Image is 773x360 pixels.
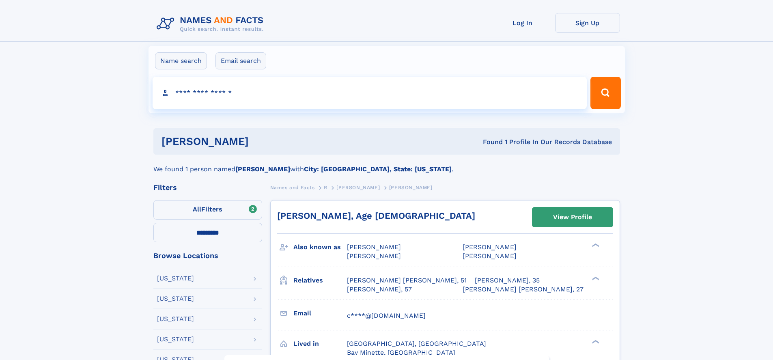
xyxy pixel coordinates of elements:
[347,285,412,294] a: [PERSON_NAME], 57
[463,243,517,251] span: [PERSON_NAME]
[389,185,433,190] span: [PERSON_NAME]
[590,77,620,109] button: Search Button
[347,349,455,356] span: Bay Minette, [GEOGRAPHIC_DATA]
[161,136,366,147] h1: [PERSON_NAME]
[324,182,327,192] a: R
[155,52,207,69] label: Name search
[153,77,587,109] input: search input
[336,182,380,192] a: [PERSON_NAME]
[463,252,517,260] span: [PERSON_NAME]
[463,285,584,294] a: [PERSON_NAME] [PERSON_NAME], 27
[304,165,452,173] b: City: [GEOGRAPHIC_DATA], State: [US_STATE]
[590,243,600,248] div: ❯
[475,276,540,285] a: [PERSON_NAME], 35
[590,276,600,281] div: ❯
[235,165,290,173] b: [PERSON_NAME]
[157,316,194,322] div: [US_STATE]
[555,13,620,33] a: Sign Up
[153,184,262,191] div: Filters
[293,337,347,351] h3: Lived in
[336,185,380,190] span: [PERSON_NAME]
[153,13,270,35] img: Logo Names and Facts
[157,295,194,302] div: [US_STATE]
[490,13,555,33] a: Log In
[293,274,347,287] h3: Relatives
[366,138,612,147] div: Found 1 Profile In Our Records Database
[153,252,262,259] div: Browse Locations
[590,339,600,344] div: ❯
[293,306,347,320] h3: Email
[532,207,613,227] a: View Profile
[324,185,327,190] span: R
[157,336,194,343] div: [US_STATE]
[193,205,201,213] span: All
[215,52,266,69] label: Email search
[347,243,401,251] span: [PERSON_NAME]
[270,182,315,192] a: Names and Facts
[347,252,401,260] span: [PERSON_NAME]
[153,155,620,174] div: We found 1 person named with .
[277,211,475,221] a: [PERSON_NAME], Age [DEMOGRAPHIC_DATA]
[347,276,467,285] a: [PERSON_NAME] [PERSON_NAME], 51
[347,340,486,347] span: [GEOGRAPHIC_DATA], [GEOGRAPHIC_DATA]
[157,275,194,282] div: [US_STATE]
[153,200,262,220] label: Filters
[293,240,347,254] h3: Also known as
[553,208,592,226] div: View Profile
